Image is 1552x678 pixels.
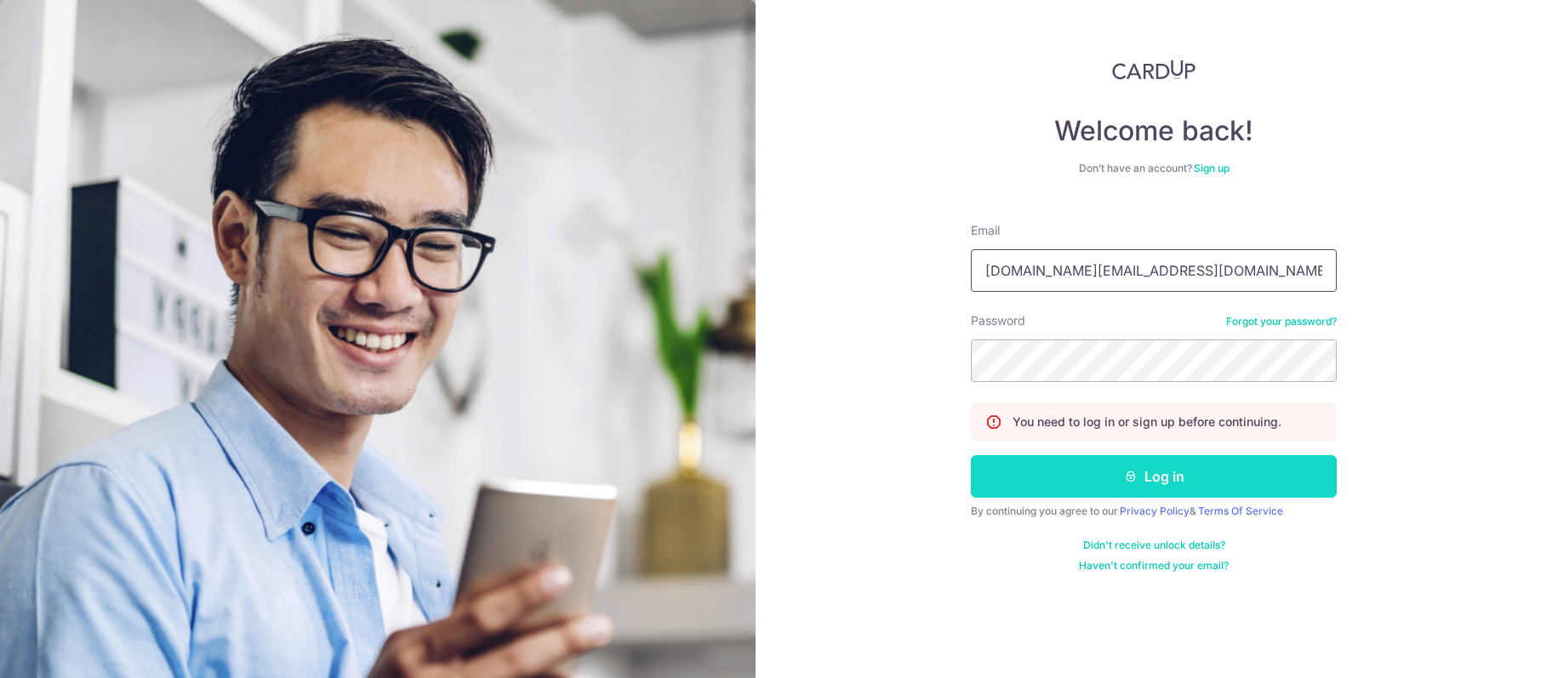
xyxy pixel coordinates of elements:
div: Don’t have an account? [971,162,1337,175]
a: Sign up [1194,162,1230,174]
h4: Welcome back! [971,114,1337,148]
a: Privacy Policy [1120,504,1190,517]
input: Enter your Email [971,249,1337,292]
div: By continuing you agree to our & [971,504,1337,518]
a: Haven't confirmed your email? [1079,559,1229,573]
img: CardUp Logo [1112,60,1195,80]
label: Password [971,312,1025,329]
a: Terms Of Service [1198,504,1283,517]
a: Forgot your password? [1226,315,1337,328]
a: Didn't receive unlock details? [1083,538,1225,552]
p: You need to log in or sign up before continuing. [1013,413,1281,430]
button: Log in [971,455,1337,498]
label: Email [971,222,1000,239]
